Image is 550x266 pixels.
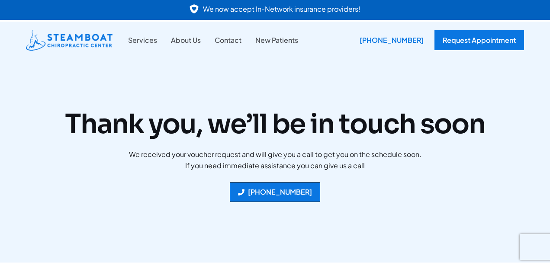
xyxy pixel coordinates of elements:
a: [PHONE_NUMBER] [230,182,320,202]
a: About Us [164,35,208,46]
a: Contact [208,35,248,46]
nav: Site Navigation [121,35,305,46]
a: Request Appointment [434,30,524,50]
a: Services [121,35,164,46]
div: [PHONE_NUMBER] [248,189,312,195]
a: [PHONE_NUMBER] [353,30,426,50]
img: Steamboat Chiropractic Center [26,30,113,51]
p: If you need immediate assistance you can give us a call [17,160,533,171]
div: [PHONE_NUMBER] [353,30,430,50]
a: New Patients [248,35,305,46]
h1: Thank you, we’ll be in touch soon [17,108,533,140]
p: We received your voucher request and will give you a call to get you on the schedule soon. [17,149,533,160]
